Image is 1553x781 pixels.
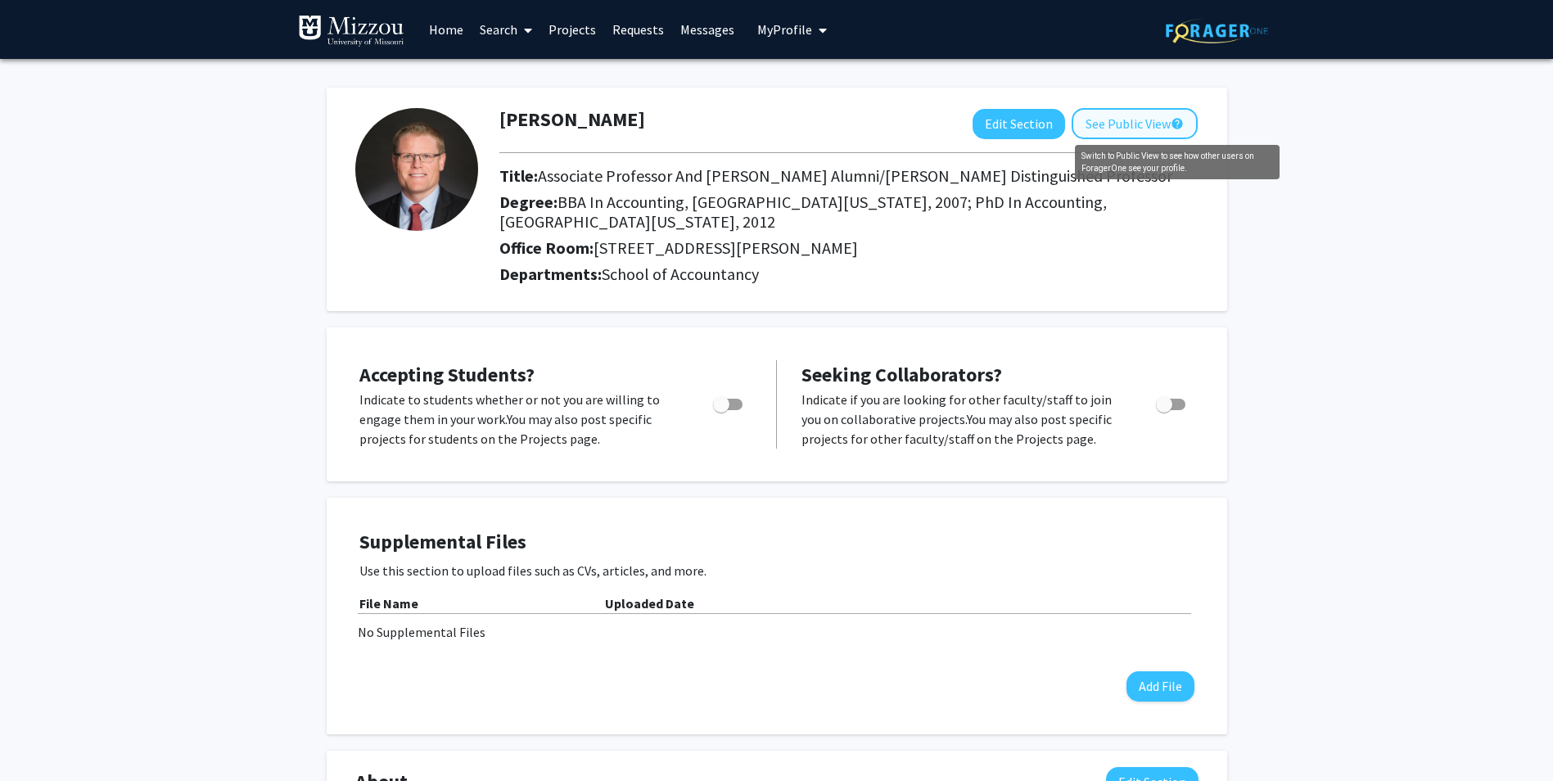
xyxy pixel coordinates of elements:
h2: Office Room: [499,238,1198,258]
a: Projects [540,1,604,58]
h2: Title: [499,166,1198,186]
p: Indicate to students whether or not you are willing to engage them in your work. You may also pos... [359,390,682,449]
div: Toggle [707,390,752,414]
b: File Name [359,595,418,612]
img: ForagerOne Logo [1166,18,1268,43]
a: Search [472,1,540,58]
div: Switch to Public View to see how other users on ForagerOne see your profile. [1075,145,1280,179]
img: University of Missouri Logo [298,15,404,47]
a: Requests [604,1,672,58]
div: No Supplemental Files [358,622,1196,642]
iframe: Chat [12,707,70,769]
h4: Supplemental Files [359,530,1194,554]
span: Accepting Students? [359,362,535,387]
span: BBA In Accounting, [GEOGRAPHIC_DATA][US_STATE], 2007; PhD In Accounting, [GEOGRAPHIC_DATA][US_STA... [499,192,1107,232]
span: My Profile [757,21,812,38]
mat-icon: help [1171,114,1184,133]
div: Toggle [1149,390,1194,414]
span: Seeking Collaborators? [801,362,1002,387]
h1: [PERSON_NAME] [499,108,645,132]
button: See Public View [1072,108,1198,139]
p: Indicate if you are looking for other faculty/staff to join you on collaborative projects. You ma... [801,390,1125,449]
span: [STREET_ADDRESS][PERSON_NAME] [594,237,858,258]
button: Edit Section [973,109,1065,139]
img: Profile Picture [355,108,478,231]
button: Add File [1126,671,1194,702]
h2: Degree: [499,192,1198,232]
b: Uploaded Date [605,595,694,612]
h2: Departments: [487,264,1210,284]
a: Messages [672,1,743,58]
span: Associate Professor And [PERSON_NAME] Alumni/[PERSON_NAME] Distinguished Professor [538,165,1172,186]
span: School of Accountancy [602,264,759,284]
p: Use this section to upload files such as CVs, articles, and more. [359,561,1194,580]
a: Home [421,1,472,58]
